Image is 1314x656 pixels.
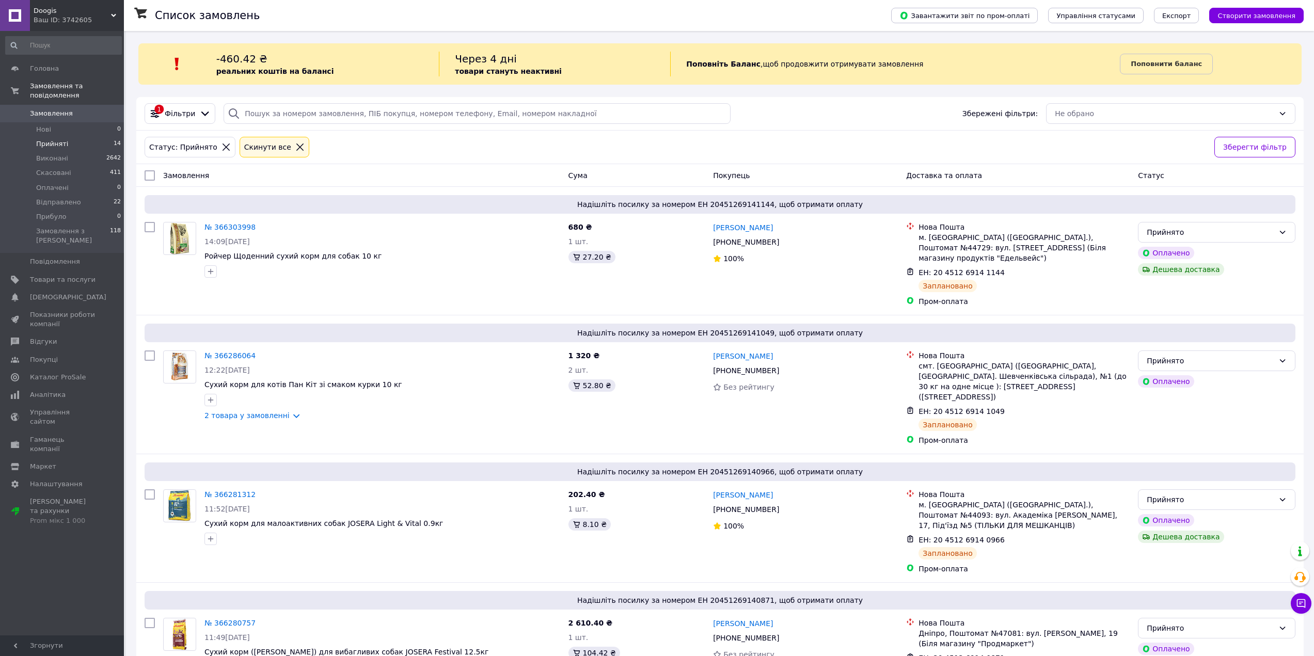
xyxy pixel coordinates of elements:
[30,337,57,346] span: Відгуки
[204,380,402,389] span: Сухий корм для котів Пан Кіт зі смаком курки 10 кг
[723,383,774,391] span: Без рейтингу
[204,619,256,627] a: № 366280757
[568,171,588,180] span: Cума
[711,235,781,249] div: [PHONE_NUMBER]
[5,36,122,55] input: Пошук
[163,350,196,383] a: Фото товару
[30,462,56,471] span: Маркет
[919,419,977,431] div: Заплановано
[919,280,977,292] div: Заплановано
[117,183,121,193] span: 0
[155,9,260,22] h1: Список замовлень
[1147,494,1274,505] div: Прийнято
[30,408,96,426] span: Управління сайтом
[36,198,81,207] span: Відправлено
[919,361,1130,402] div: смт. [GEOGRAPHIC_DATA] ([GEOGRAPHIC_DATA], [GEOGRAPHIC_DATA]. Шевченківська сільрада), №1 (до 30 ...
[204,366,250,374] span: 12:22[DATE]
[30,310,96,329] span: Показники роботи компанії
[568,633,589,642] span: 1 шт.
[171,618,188,650] img: Фото товару
[1147,227,1274,238] div: Прийнято
[713,171,750,180] span: Покупець
[906,171,982,180] span: Доставка та оплата
[117,212,121,221] span: 0
[167,490,192,522] img: Фото товару
[1131,60,1202,68] b: Поповнити баланс
[34,6,111,15] span: Doogis
[919,489,1130,500] div: Нова Пошта
[713,222,773,233] a: [PERSON_NAME]
[723,254,744,263] span: 100%
[1056,12,1135,20] span: Управління статусами
[713,618,773,629] a: [PERSON_NAME]
[919,628,1130,649] div: Дніпро, Поштомат №47081: вул. [PERSON_NAME], 19 (Біля магазину "Продмаркет")
[216,53,267,65] span: -460.42 ₴
[568,237,589,246] span: 1 шт.
[36,125,51,134] span: Нові
[30,257,80,266] span: Повідомлення
[204,648,488,656] a: Сухий корм ([PERSON_NAME]) для вибагливих собак JOSERA Festival 12.5кг
[568,518,611,531] div: 8.10 ₴
[1209,8,1304,23] button: Створити замовлення
[1138,514,1194,526] div: Оплачено
[204,237,250,246] span: 14:09[DATE]
[224,103,731,124] input: Пошук за номером замовлення, ПІБ покупця, номером телефону, Email, номером накладної
[30,275,96,284] span: Товари та послуги
[204,505,250,513] span: 11:52[DATE]
[568,223,592,231] span: 680 ₴
[1162,12,1191,20] span: Експорт
[1138,375,1194,388] div: Оплачено
[1138,643,1194,655] div: Оплачено
[30,109,73,118] span: Замовлення
[713,351,773,361] a: [PERSON_NAME]
[919,296,1130,307] div: Пром-оплата
[216,67,334,75] b: реальних коштів на балансі
[110,168,121,178] span: 411
[34,15,124,25] div: Ваш ID: 3742605
[36,154,68,163] span: Виконані
[36,212,66,221] span: Прибуло
[899,11,1030,20] span: Завантажити звіт по пром-оплаті
[919,268,1005,277] span: ЕН: 20 4512 6914 1144
[204,490,256,499] a: № 366281312
[169,56,185,72] img: :exclamation:
[711,631,781,645] div: [PHONE_NUMBER]
[114,198,121,207] span: 22
[204,252,382,260] a: Ройчер Щоденний сухий корм для собак 10 кг
[723,522,744,530] span: 100%
[711,502,781,517] div: [PHONE_NUMBER]
[114,139,121,149] span: 14
[204,411,290,420] a: 2 товара у замовленні
[919,232,1130,263] div: м. [GEOGRAPHIC_DATA] ([GEOGRAPHIC_DATA].), Поштомат №44729: вул. [STREET_ADDRESS] (Біля магазину ...
[568,619,613,627] span: 2 610.40 ₴
[1199,11,1304,19] a: Створити замовлення
[165,108,195,119] span: Фільтри
[204,519,443,527] span: Сухий корм для малоактивних собак JOSERA Light & Vital 0.9кг
[30,435,96,454] span: Гаманець компанії
[568,251,615,263] div: 27.20 ₴
[204,351,256,360] a: № 366286064
[106,154,121,163] span: 2642
[149,467,1291,477] span: Надішліть посилку за номером ЕН 20451269140966, щоб отримати оплату
[30,373,86,382] span: Каталог ProSale
[149,328,1291,338] span: Надішліть посилку за номером ЕН 20451269141049, щоб отримати оплату
[147,141,219,153] div: Статус: Прийнято
[1048,8,1144,23] button: Управління статусами
[30,82,124,100] span: Замовлення та повідомлення
[1120,54,1213,74] a: Поповнити баланс
[919,500,1130,531] div: м. [GEOGRAPHIC_DATA] ([GEOGRAPHIC_DATA].), Поштомат №44093: вул. Академіка [PERSON_NAME], 17, Під...
[30,293,106,302] span: [DEMOGRAPHIC_DATA]
[455,67,562,75] b: товари стануть неактивні
[919,222,1130,232] div: Нова Пошта
[1154,8,1199,23] button: Експорт
[455,53,517,65] span: Через 4 дні
[1291,593,1311,614] button: Чат з покупцем
[30,479,83,489] span: Налаштування
[30,516,96,525] div: Prom мікс 1 000
[30,64,59,73] span: Головна
[117,125,121,134] span: 0
[163,489,196,522] a: Фото товару
[1138,263,1224,276] div: Дешева доставка
[36,183,69,193] span: Оплачені
[168,351,192,383] img: Фото товару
